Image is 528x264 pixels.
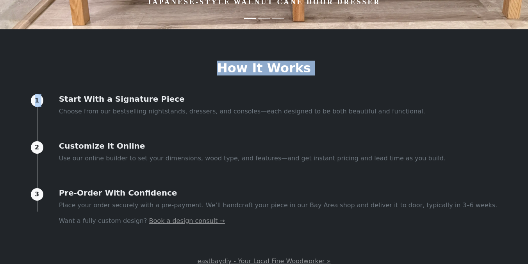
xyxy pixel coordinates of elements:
button: Elevate Your Home with Handcrafted Japanese-Style Furniture [272,14,284,23]
div: 2 [31,141,43,154]
h2: How It Works [217,61,311,75]
p: Want a fully custom design? [59,216,498,226]
a: Book a design consult → [149,217,225,224]
h5: Pre‑Order With Confidence [59,188,498,198]
p: Use our online builder to set your dimensions, wood type, and features—and get instant pricing an... [59,154,446,163]
button: Minimal Lines, Warm Walnut Grain, and Handwoven Cane Doors [244,14,256,23]
h5: Customize It Online [59,141,446,151]
p: Place your order securely with a pre-payment. We’ll handcraft your piece in our Bay Area shop and... [59,201,498,210]
div: 3 [31,188,43,201]
div: 1 [31,94,43,107]
button: Made in the Bay Area [258,14,270,23]
p: Choose from our bestselling nightstands, dressers, and consoles—each designed to be both beautifu... [59,107,425,116]
h5: Start With a Signature Piece [59,94,425,104]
